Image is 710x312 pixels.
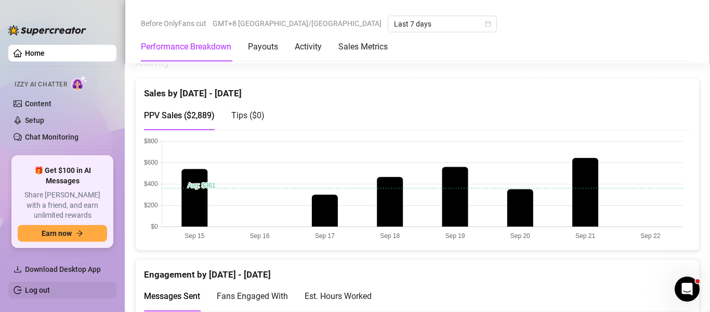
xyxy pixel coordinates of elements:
a: Content [25,99,51,108]
div: Sales Metrics [338,41,388,53]
img: logo-BBDzfeDw.svg [8,25,86,35]
span: Messages Sent [144,291,200,301]
span: calendar [485,21,491,27]
span: download [14,265,22,273]
span: GMT+8 [GEOGRAPHIC_DATA]/[GEOGRAPHIC_DATA] [213,16,382,31]
a: Chat Monitoring [25,133,78,141]
span: Download Desktop App [25,265,101,273]
iframe: Intercom live chat [675,277,700,302]
span: Fans Engaged With [217,291,288,301]
span: Before OnlyFans cut [141,16,206,31]
button: Earn nowarrow-right [18,225,107,242]
span: PPV Sales ( $2,889 ) [144,110,215,120]
img: AI Chatter [71,76,87,91]
div: Sales by [DATE] - [DATE] [144,78,691,101]
span: 🎁 Get $100 in AI Messages [18,166,107,186]
div: Payouts [248,41,278,53]
span: Share [PERSON_NAME] with a friend, and earn unlimited rewards [18,190,107,221]
span: Tips ( $0 ) [231,110,265,120]
span: arrow-right [76,230,83,237]
a: Setup [25,116,44,124]
span: Earn now [42,229,72,238]
div: Est. Hours Worked [305,290,372,303]
div: Activity [295,41,322,53]
div: Performance Breakdown [141,41,231,53]
div: Engagement by [DATE] - [DATE] [144,259,691,282]
span: Izzy AI Chatter [15,80,67,90]
a: Home [25,49,45,57]
span: Last 7 days [394,16,491,32]
a: Log out [25,286,50,294]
